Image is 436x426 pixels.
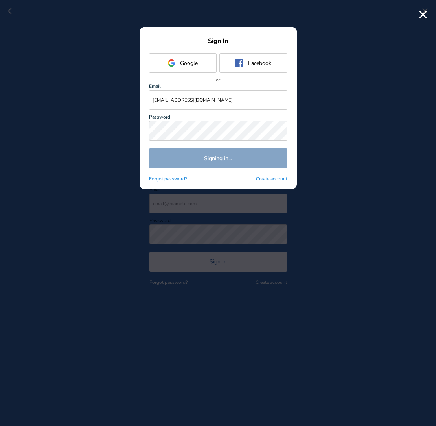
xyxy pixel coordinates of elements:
[149,53,217,73] button: Google
[149,90,287,110] input: email@example.com
[149,78,287,82] div: or
[219,53,287,73] button: Facebook
[149,148,287,168] button: Signing in...
[256,176,287,183] button: Create account
[248,59,271,67] div: Facebook
[149,37,287,45] h3: Sign In
[180,59,198,67] div: Google
[149,176,187,183] button: Forgot password?
[149,115,170,119] div: Password
[149,84,161,89] div: Email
